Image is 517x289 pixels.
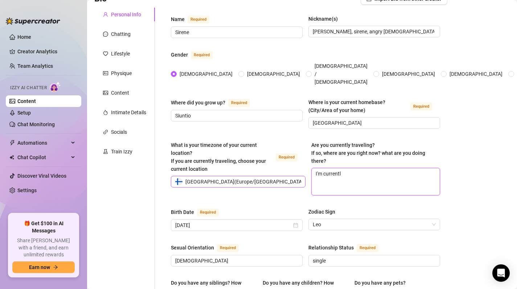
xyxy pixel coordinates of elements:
div: Birth Date [171,208,194,216]
span: fire [103,110,108,115]
button: Earn nowarrow-right [12,261,75,273]
span: [DEMOGRAPHIC_DATA] [379,70,438,78]
span: [DEMOGRAPHIC_DATA] [244,70,303,78]
label: Relationship Status [308,243,386,252]
span: Chat Copilot [17,152,69,163]
span: Required [197,209,219,216]
input: Sexual Orientation [175,257,297,265]
span: Required [276,153,298,161]
span: Required [217,244,239,252]
div: Relationship Status [308,244,354,252]
div: Socials [111,128,127,136]
span: idcard [103,71,108,76]
input: Birth Date [175,221,292,229]
a: Home [17,34,31,40]
img: AI Chatter [50,82,61,92]
span: thunderbolt [9,140,15,146]
span: Required [410,103,432,111]
span: experiment [103,149,108,154]
input: Relationship Status [313,257,434,265]
div: Gender [171,51,188,59]
img: Chat Copilot [9,155,14,160]
span: [DEMOGRAPHIC_DATA] [177,70,235,78]
span: Earn now [29,264,50,270]
img: logo-BBDzfeDw.svg [6,17,60,25]
textarea: I'm current [312,168,440,195]
label: Nickname(s) [308,15,343,23]
input: Where did you grow up? [175,112,297,120]
div: Content [111,89,129,97]
div: Train Izzy [111,148,132,156]
label: Where is your current homebase? (City/Area of your home) [308,98,440,114]
div: Where is your current homebase? (City/Area of your home) [308,98,407,114]
input: Where is your current homebase? (City/Area of your home) [313,119,434,127]
span: What is your timezone of your current location? If you are currently traveling, choose your curre... [171,142,266,172]
div: Chatting [111,30,131,38]
label: Birth Date [171,208,227,216]
span: arrow-right [53,265,58,270]
div: Sexual Orientation [171,244,214,252]
div: Where did you grow up? [171,99,225,107]
label: Do you have any pets? [354,279,411,287]
span: Automations [17,137,69,149]
span: 🎁 Get $100 in AI Messages [12,220,75,234]
a: Creator Analytics [17,46,75,57]
label: Sexual Orientation [171,243,247,252]
div: Do you have any pets? [354,279,406,287]
span: Leo [313,219,436,230]
span: [GEOGRAPHIC_DATA] ( Europe/[GEOGRAPHIC_DATA] ) [185,176,305,187]
label: Name [171,15,217,24]
div: Personal Info [111,11,141,18]
span: Are you currently traveling? If so, where are you right now? what are you doing there? [311,142,425,164]
a: Content [17,98,36,104]
span: [DEMOGRAPHIC_DATA] / [DEMOGRAPHIC_DATA] [312,62,370,86]
span: picture [103,90,108,95]
span: message [103,32,108,37]
a: Chat Monitoring [17,121,55,127]
div: Physique [111,69,132,77]
span: link [103,129,108,135]
div: Intimate Details [111,108,146,116]
span: [DEMOGRAPHIC_DATA] [447,70,505,78]
div: Open Intercom Messenger [492,264,510,282]
label: Where did you grow up? [171,98,258,107]
a: Setup [17,110,31,116]
div: Nickname(s) [308,15,338,23]
a: Discover Viral Videos [17,173,66,179]
span: Izzy AI Chatter [10,84,47,91]
div: Lifestyle [111,50,130,58]
span: user [103,12,108,17]
span: heart [103,51,108,56]
label: Zodiac Sign [308,208,340,216]
span: Required [191,51,213,59]
input: Name [175,28,297,36]
span: Required [188,16,209,24]
input: Nickname(s) [313,28,434,36]
div: Zodiac Sign [308,208,335,216]
img: fi [175,178,182,185]
a: Settings [17,187,37,193]
span: Required [228,99,250,107]
div: Name [171,15,185,23]
span: Required [357,244,378,252]
a: Team Analytics [17,63,53,69]
label: Gender [171,50,221,59]
span: Share [PERSON_NAME] with a friend, and earn unlimited rewards [12,237,75,259]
